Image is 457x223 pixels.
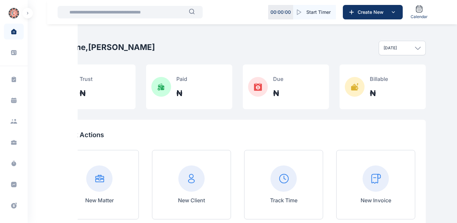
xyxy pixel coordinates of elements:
[176,75,187,83] p: Paid
[80,88,92,99] h2: ₦
[370,88,388,99] h2: ₦
[306,9,331,15] span: Start Timer
[293,5,336,19] button: Start Timer
[408,2,430,22] a: Calendar
[80,75,92,83] p: Trust
[384,45,397,51] p: [DATE]
[355,9,389,15] span: Create New
[411,14,428,19] span: Calendar
[85,196,114,204] p: New Matter
[270,9,291,15] p: 00 : 00 : 00
[273,88,283,99] h2: ₦
[273,75,283,83] p: Due
[270,196,297,204] p: Track Time
[361,196,391,204] p: New Invoice
[178,196,205,204] p: New Client
[370,75,388,83] p: Billable
[60,130,415,139] p: Quick Actions
[49,42,155,53] h2: Welcome, [PERSON_NAME]
[343,5,403,19] button: Create New
[176,88,187,99] h2: ₦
